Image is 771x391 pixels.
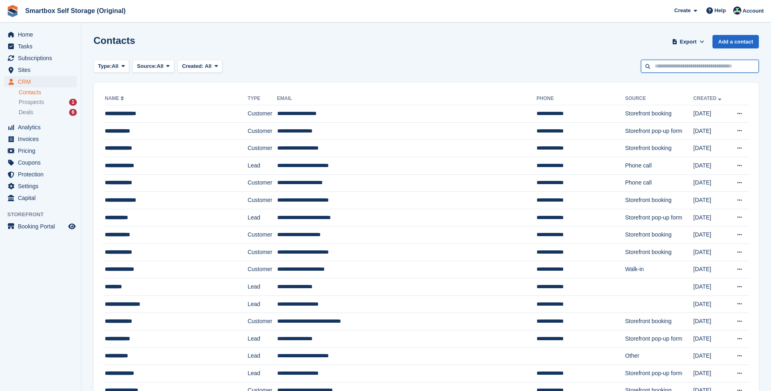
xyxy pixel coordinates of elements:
[248,295,277,313] td: Lead
[18,29,67,40] span: Home
[4,169,77,180] a: menu
[625,209,693,226] td: Storefront pop-up form
[4,29,77,40] a: menu
[743,7,764,15] span: Account
[693,330,729,348] td: [DATE]
[67,222,77,231] a: Preview store
[625,105,693,123] td: Storefront booking
[248,243,277,261] td: Customer
[625,313,693,330] td: Storefront booking
[693,348,729,365] td: [DATE]
[18,180,67,192] span: Settings
[625,192,693,209] td: Storefront booking
[693,278,729,296] td: [DATE]
[18,192,67,204] span: Capital
[4,133,77,145] a: menu
[625,261,693,278] td: Walk-in
[248,330,277,348] td: Lead
[93,60,129,73] button: Type: All
[248,313,277,330] td: Customer
[4,122,77,133] a: menu
[248,365,277,382] td: Lead
[4,76,77,87] a: menu
[693,226,729,244] td: [DATE]
[7,5,19,17] img: stora-icon-8386f47178a22dfd0bd8f6a31ec36ba5ce8667c1dd55bd0f319d3a0aa187defe.svg
[4,145,77,156] a: menu
[625,92,693,105] th: Source
[18,133,67,145] span: Invoices
[19,89,77,96] a: Contacts
[4,64,77,76] a: menu
[693,140,729,157] td: [DATE]
[18,122,67,133] span: Analytics
[4,192,77,204] a: menu
[693,261,729,278] td: [DATE]
[536,92,625,105] th: Phone
[248,209,277,226] td: Lead
[277,92,537,105] th: Email
[178,60,222,73] button: Created: All
[625,348,693,365] td: Other
[105,96,126,101] a: Name
[4,221,77,232] a: menu
[19,98,77,106] a: Prospects 1
[712,35,759,48] a: Add a contact
[248,261,277,278] td: Customer
[674,7,691,15] span: Create
[715,7,726,15] span: Help
[625,243,693,261] td: Storefront booking
[205,63,212,69] span: All
[248,348,277,365] td: Lead
[18,145,67,156] span: Pricing
[7,211,81,219] span: Storefront
[18,169,67,180] span: Protection
[182,63,204,69] span: Created:
[4,52,77,64] a: menu
[18,41,67,52] span: Tasks
[19,108,77,117] a: Deals 6
[693,209,729,226] td: [DATE]
[670,35,706,48] button: Export
[625,365,693,382] td: Storefront pop-up form
[69,109,77,116] div: 6
[98,62,112,70] span: Type:
[693,243,729,261] td: [DATE]
[137,62,156,70] span: Source:
[248,157,277,174] td: Lead
[625,174,693,192] td: Phone call
[69,99,77,106] div: 1
[693,122,729,140] td: [DATE]
[693,365,729,382] td: [DATE]
[248,226,277,244] td: Customer
[625,157,693,174] td: Phone call
[93,35,135,46] h1: Contacts
[18,221,67,232] span: Booking Portal
[248,140,277,157] td: Customer
[18,52,67,64] span: Subscriptions
[733,7,741,15] img: Alex Selenitsas
[132,60,174,73] button: Source: All
[693,295,729,313] td: [DATE]
[22,4,129,17] a: Smartbox Self Storage (Original)
[693,96,723,101] a: Created
[19,109,33,116] span: Deals
[625,330,693,348] td: Storefront pop-up form
[19,98,44,106] span: Prospects
[248,105,277,123] td: Customer
[18,157,67,168] span: Coupons
[625,122,693,140] td: Storefront pop-up form
[680,38,697,46] span: Export
[248,174,277,192] td: Customer
[248,278,277,296] td: Lead
[157,62,164,70] span: All
[18,64,67,76] span: Sites
[625,226,693,244] td: Storefront booking
[112,62,119,70] span: All
[693,174,729,192] td: [DATE]
[248,122,277,140] td: Customer
[4,157,77,168] a: menu
[4,180,77,192] a: menu
[4,41,77,52] a: menu
[693,157,729,174] td: [DATE]
[693,105,729,123] td: [DATE]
